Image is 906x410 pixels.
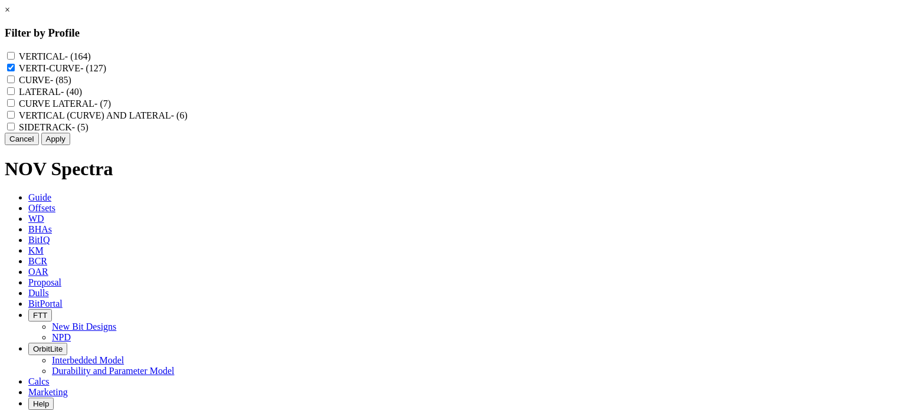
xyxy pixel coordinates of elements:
[52,355,124,365] a: Interbedded Model
[171,110,188,120] span: - (6)
[33,345,63,353] span: OrbitLite
[72,122,88,132] span: - (5)
[33,399,49,408] span: Help
[28,299,63,309] span: BitPortal
[19,51,91,61] label: VERTICAL
[28,192,51,202] span: Guide
[28,256,47,266] span: BCR
[28,267,48,277] span: OAR
[80,63,106,73] span: - (127)
[28,245,44,255] span: KM
[5,158,901,180] h1: NOV Spectra
[19,122,88,132] label: SIDETRACK
[50,75,71,85] span: - (85)
[52,366,175,376] a: Durability and Parameter Model
[33,311,47,320] span: FTT
[52,322,116,332] a: New Bit Designs
[61,87,82,97] span: - (40)
[52,332,71,342] a: NPD
[5,5,10,15] a: ×
[5,133,39,145] button: Cancel
[19,110,188,120] label: VERTICAL (CURVE) AND LATERAL
[65,51,91,61] span: - (164)
[19,99,111,109] label: CURVE LATERAL
[41,133,70,145] button: Apply
[94,99,111,109] span: - (7)
[28,235,50,245] span: BitIQ
[19,87,82,97] label: LATERAL
[19,63,106,73] label: VERTI-CURVE
[28,203,55,213] span: Offsets
[5,27,901,40] h3: Filter by Profile
[28,214,44,224] span: WD
[28,387,68,397] span: Marketing
[28,224,52,234] span: BHAs
[28,288,49,298] span: Dulls
[28,277,61,287] span: Proposal
[19,75,71,85] label: CURVE
[28,376,50,386] span: Calcs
